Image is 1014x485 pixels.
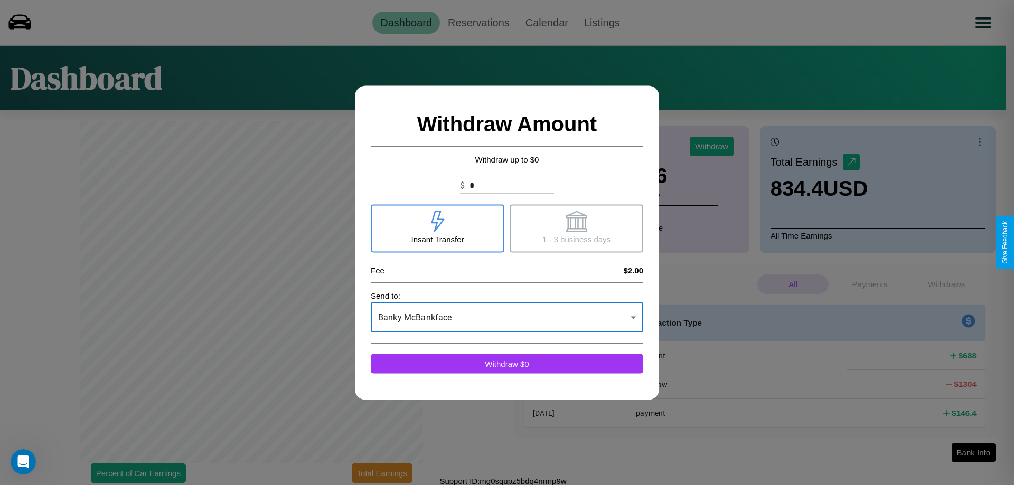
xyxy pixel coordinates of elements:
[542,232,611,246] p: 1 - 3 business days
[371,152,643,166] p: Withdraw up to $ 0
[371,263,384,277] p: Fee
[460,179,465,192] p: $
[371,288,643,302] p: Send to:
[1001,221,1009,264] div: Give Feedback
[371,302,643,332] div: Banky McBankface
[411,232,464,246] p: Insant Transfer
[11,449,36,474] iframe: Intercom live chat
[371,354,643,373] button: Withdraw $0
[371,101,643,147] h2: Withdraw Amount
[623,265,643,274] h4: $2.00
